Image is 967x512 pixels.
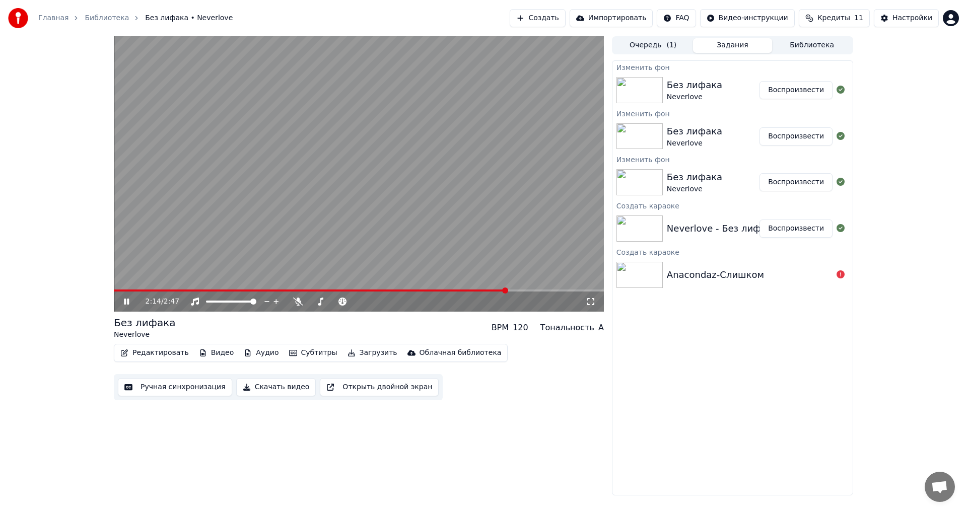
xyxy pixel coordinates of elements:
span: 2:14 [146,297,161,307]
div: Без лифака [114,316,176,330]
div: Создать караоке [612,199,853,211]
span: 11 [854,13,863,23]
button: Кредиты11 [799,9,870,27]
button: Ручная синхронизация [118,378,232,396]
div: Настройки [892,13,932,23]
button: Воспроизвести [759,81,833,99]
div: Изменить фон [612,61,853,73]
div: Облачная библиотека [420,348,502,358]
span: ( 1 ) [666,40,676,50]
div: Изменить фон [612,153,853,165]
button: Библиотека [772,38,852,53]
div: Neverlove [667,138,722,149]
button: Задания [693,38,773,53]
a: Главная [38,13,68,23]
button: Открыть двойной экран [320,378,439,396]
div: Neverlove [114,330,176,340]
span: Кредиты [817,13,850,23]
div: BPM [492,322,509,334]
img: youka [8,8,28,28]
div: 120 [513,322,528,334]
button: Загрузить [343,346,401,360]
button: Скачать видео [236,378,316,396]
div: Без лифака [667,170,722,184]
button: Редактировать [116,346,193,360]
div: Создать караоке [612,246,853,258]
button: Импортировать [570,9,653,27]
button: Настройки [874,9,939,27]
nav: breadcrumb [38,13,233,23]
div: Neverlove - Без лифака [667,222,778,236]
button: Воспроизвести [759,127,833,145]
div: Neverlove [667,92,722,102]
button: Видео [195,346,238,360]
button: Воспроизвести [759,220,833,238]
button: Видео-инструкции [700,9,795,27]
div: A [598,322,604,334]
div: Изменить фон [612,107,853,119]
button: Субтитры [285,346,341,360]
div: Тональность [540,322,594,334]
span: Без лифака • Neverlove [145,13,233,23]
div: Neverlove [667,184,722,194]
div: / [146,297,170,307]
button: Воспроизвести [759,173,833,191]
div: Anacondaz-Слишком [667,268,764,282]
button: Очередь [613,38,693,53]
button: Создать [510,9,565,27]
button: FAQ [657,9,696,27]
a: Открытый чат [925,472,955,502]
a: Библиотека [85,13,129,23]
button: Аудио [240,346,283,360]
div: Без лифака [667,124,722,138]
span: 2:47 [164,297,179,307]
div: Без лифака [667,78,722,92]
